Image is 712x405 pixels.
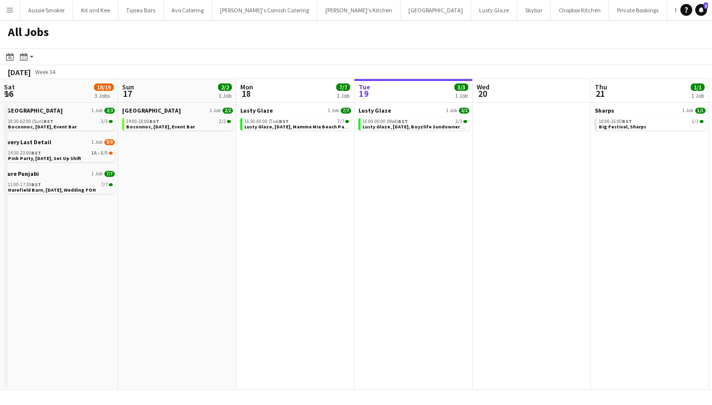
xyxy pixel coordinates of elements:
[164,0,212,20] button: Avo Catering
[4,170,115,196] div: Pure Punjabi1 Job7/711:00-17:30BST7/7Harefield Barn, [DATE], Wedding FOH
[8,123,77,130] span: Boconnoc, 16th August, Event Bar
[4,82,15,91] span: Sat
[219,92,231,99] div: 1 Job
[8,151,113,156] div: •
[279,118,289,124] span: BST
[122,82,134,91] span: Sun
[4,170,115,177] a: Pure Punjabi1 Job7/7
[8,118,113,129] a: 18:30-02:00 (Sun)BST3/3Boconnoc, [DATE], Event Bar
[149,118,159,124] span: BST
[4,138,115,146] a: Every Last Detail1 Job8/9
[118,0,164,20] button: Tipsea Bars
[122,107,233,114] a: [GEOGRAPHIC_DATA]1 Job2/2
[475,88,489,99] span: 20
[471,0,517,20] button: Lusty Glaze
[341,108,351,114] span: 7/7
[454,83,468,91] span: 3/3
[122,107,181,114] span: Boconnoc House
[595,107,706,114] a: Sharps1 Job1/1
[244,123,351,130] span: Lusty Glaze, 18th August, Mamma Mia Beach Party
[8,187,96,193] span: Harefield Barn, 16th August, Wedding FOH
[240,107,351,114] a: Lusty Glaze1 Job7/7
[122,107,233,132] div: [GEOGRAPHIC_DATA]1 Job2/214:00-18:00BST2/2Boconnoc, [DATE], Event Bar
[240,82,253,91] span: Mon
[109,183,113,186] span: 7/7
[337,92,350,99] div: 1 Job
[358,107,469,132] div: Lusty Glaze1 Job3/316:00-00:00 (Wed)BST3/3Lusty Glaze, [DATE], Boyzlife Sundowner Gig
[336,83,350,91] span: 7/7
[599,123,646,130] span: Big Festival, Sharps
[595,107,614,114] span: Sharps
[91,171,102,177] span: 1 Job
[609,0,667,20] button: Private Bookings
[8,181,113,193] a: 11:00-17:30BST7/7Harefield Barn, [DATE], Wedding FOH
[551,0,609,20] button: Chopbox Kitchen
[595,107,706,132] div: Sharps1 Job1/110:00-16:00BST1/1Big Festival, Sharps
[227,120,231,123] span: 2/2
[91,108,102,114] span: 1 Job
[4,107,115,114] a: [GEOGRAPHIC_DATA]1 Job3/3
[691,92,704,99] div: 1 Job
[8,119,53,124] span: 18:30-02:00 (Sun)
[212,0,317,20] button: [PERSON_NAME]'s Cornish Catering
[91,139,102,145] span: 1 Job
[599,119,632,124] span: 10:00-16:00
[463,120,467,123] span: 3/3
[692,119,699,124] span: 1/1
[20,0,73,20] button: Aussie Smoker
[700,120,704,123] span: 1/1
[240,107,273,114] span: Lusty Glaze
[4,107,63,114] span: Boconnoc House
[109,152,113,155] span: 8/9
[8,182,41,187] span: 11:00-17:30
[239,88,253,99] span: 18
[317,0,400,20] button: [PERSON_NAME]'s Kitchen
[219,119,226,124] span: 2/2
[218,83,232,91] span: 2/2
[8,155,81,162] span: Pink Party, 16th August, Set Up Shift
[328,108,339,114] span: 1 Job
[222,108,233,114] span: 2/2
[73,0,118,20] button: Kit and Kee
[126,118,231,129] a: 14:00-18:00BST2/2Boconnoc, [DATE], Event Bar
[4,138,51,146] span: Every Last Detail
[455,92,468,99] div: 1 Job
[704,2,708,9] span: 1
[2,88,15,99] span: 16
[104,171,115,177] span: 7/7
[622,118,632,124] span: BST
[240,107,351,132] div: Lusty Glaze1 Job7/716:30-00:00 (Tue)BST7/7Lusty Glaze, [DATE], Mamma Mia Beach Party
[109,120,113,123] span: 3/3
[357,88,370,99] span: 19
[362,119,408,124] span: 16:00-00:00 (Wed)
[104,139,115,145] span: 8/9
[210,108,221,114] span: 1 Job
[455,119,462,124] span: 3/3
[4,107,115,138] div: [GEOGRAPHIC_DATA]1 Job3/318:30-02:00 (Sun)BST3/3Boconnoc, [DATE], Event Bar
[8,151,41,156] span: 14:30-23:00
[244,119,289,124] span: 16:30-00:00 (Tue)
[101,119,108,124] span: 3/3
[94,83,114,91] span: 18/19
[599,118,704,129] a: 10:00-16:00BST1/1Big Festival, Sharps
[4,170,39,177] span: Pure Punjabi
[358,107,391,114] span: Lusty Glaze
[91,151,97,156] span: 1A
[398,118,408,124] span: BST
[400,0,471,20] button: [GEOGRAPHIC_DATA]
[682,108,693,114] span: 1 Job
[31,181,41,188] span: BST
[691,83,705,91] span: 1/1
[595,82,607,91] span: Thu
[446,108,457,114] span: 1 Job
[337,119,344,124] span: 7/7
[101,151,108,156] span: 8/9
[695,4,707,16] a: 1
[126,119,159,124] span: 14:00-18:00
[101,182,108,187] span: 7/7
[593,88,607,99] span: 21
[517,0,551,20] button: Skybar
[358,82,370,91] span: Tue
[31,150,41,156] span: BST
[477,82,489,91] span: Wed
